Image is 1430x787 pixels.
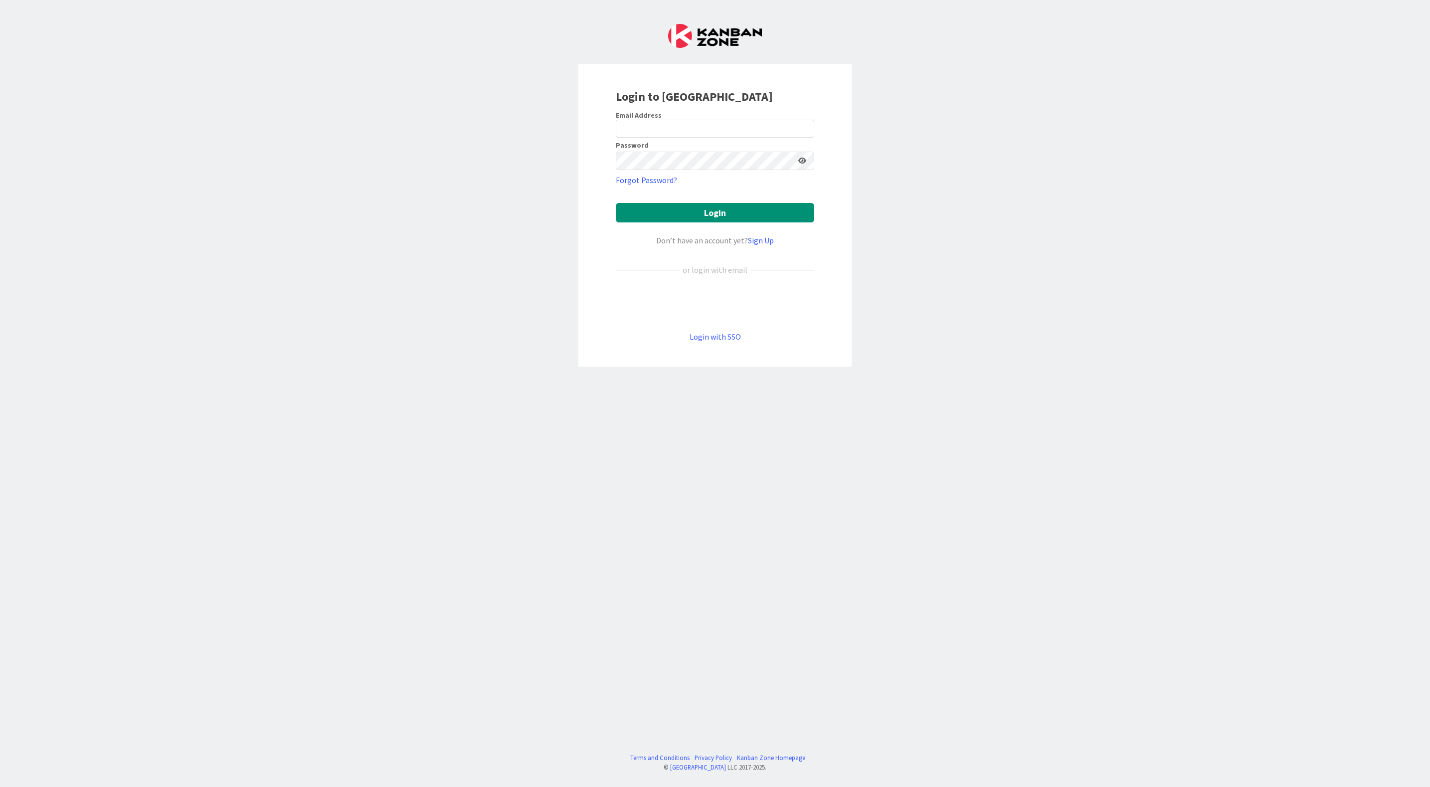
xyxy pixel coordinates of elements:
a: Privacy Policy [695,753,732,763]
a: Login with SSO [690,332,741,342]
img: Kanban Zone [668,24,762,48]
label: Email Address [616,111,662,120]
b: Login to [GEOGRAPHIC_DATA] [616,89,773,104]
keeper-lock: Open Keeper Popup [797,123,809,135]
div: Don’t have an account yet? [616,234,814,246]
label: Password [616,142,649,149]
div: or login with email [680,264,750,276]
a: Sign Up [748,235,774,245]
a: Kanban Zone Homepage [737,753,805,763]
button: Login [616,203,814,222]
a: [GEOGRAPHIC_DATA] [670,763,726,771]
div: © LLC 2017- 2025 . [625,763,805,772]
a: Terms and Conditions [630,753,690,763]
a: Forgot Password? [616,174,677,186]
iframe: Knop Inloggen met Google [611,292,819,314]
